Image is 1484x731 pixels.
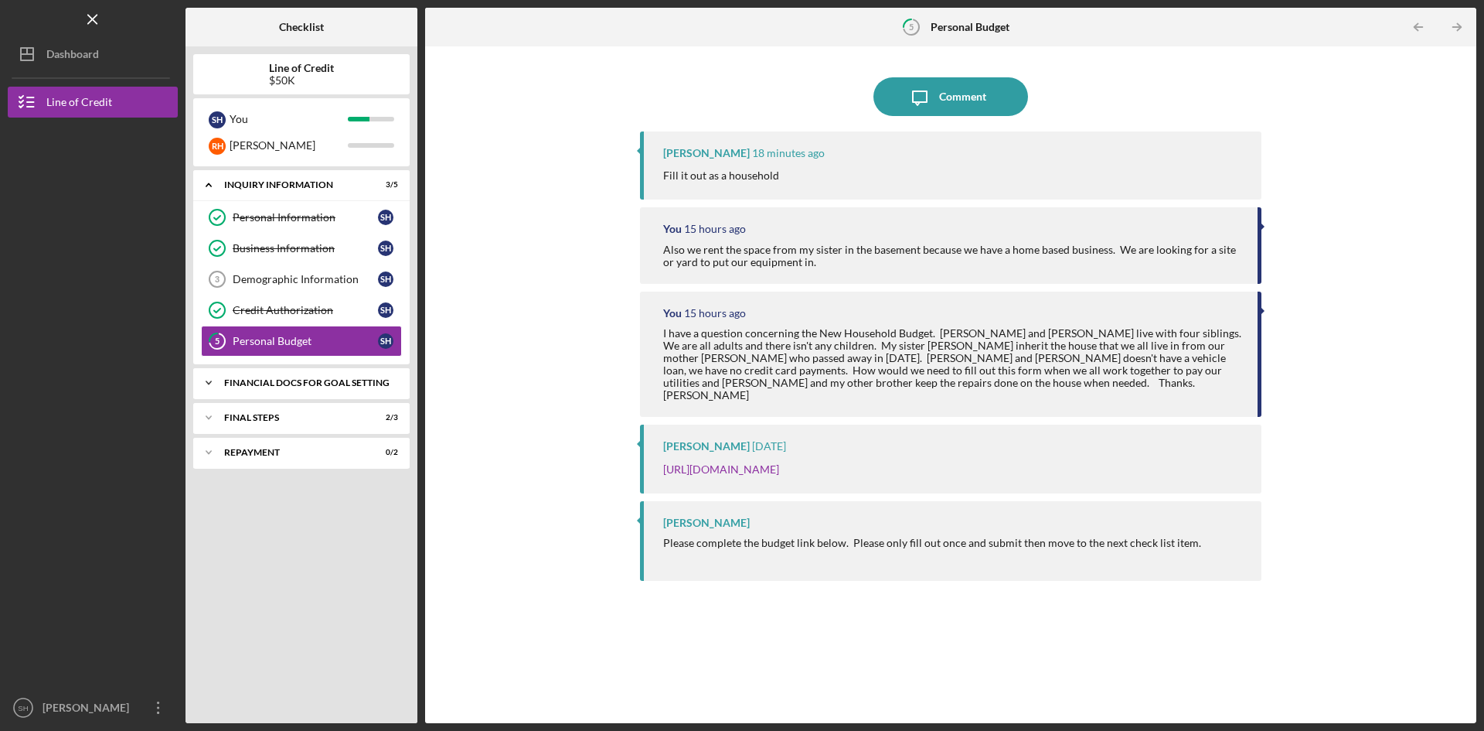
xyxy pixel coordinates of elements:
time: 2025-08-04 16:44 [752,440,786,453]
div: S H [378,210,393,225]
time: 2025-08-13 16:42 [752,147,825,159]
div: $50K [269,74,334,87]
div: Personal Information [233,211,378,224]
div: 3 / 5 [370,180,398,190]
time: 2025-08-13 02:09 [684,307,746,319]
div: S H [378,333,393,349]
div: Repayment [224,448,359,457]
div: 2 / 3 [370,413,398,422]
div: [PERSON_NAME] [39,692,139,727]
div: S H [378,272,393,287]
div: Personal Budget [233,335,378,347]
tspan: 3 [215,275,220,284]
button: Line of Credit [8,87,178,118]
button: Comment [873,77,1028,116]
div: Line of Credit [46,87,112,121]
div: S H [209,111,226,128]
div: Please complete the budget link below. Please only fill out once and submit then move to the next... [663,537,1201,549]
div: [PERSON_NAME] [663,147,750,159]
a: Personal InformationSH [201,202,402,233]
div: You [663,307,682,319]
tspan: 5 [215,336,220,347]
div: Demographic Information [233,273,378,285]
b: Line of Credit [269,62,334,74]
tspan: 5 [909,22,914,32]
p: Fill it out as a household [663,167,779,184]
b: Personal Budget [931,21,1009,33]
div: Financial Docs for Goal Setting [224,378,390,388]
time: 2025-08-13 02:11 [684,223,746,235]
div: Credit Authorization [233,304,378,316]
div: [PERSON_NAME] [230,132,348,159]
div: Business Information [233,242,378,254]
button: Dashboard [8,39,178,70]
a: Credit AuthorizationSH [201,295,402,326]
div: R H [209,138,226,155]
div: Also we rent the space from my sister in the basement because we have a home based business. We a... [663,244,1242,268]
div: [PERSON_NAME] [663,517,750,529]
text: SH [18,704,28,712]
div: INQUIRY INFORMATION [224,180,359,190]
button: SH[PERSON_NAME] [8,692,178,723]
a: 5Personal BudgetSH [201,326,402,357]
div: You [663,223,682,235]
div: 0 / 2 [370,448,398,457]
div: S H [378,302,393,318]
div: Comment [939,77,986,116]
div: I have a question concerning the New Household Budget. [PERSON_NAME] and [PERSON_NAME] live with ... [663,327,1242,402]
div: You [230,106,348,132]
b: Checklist [279,21,324,33]
div: S H [378,241,393,256]
a: Business InformationSH [201,233,402,264]
a: 3Demographic InformationSH [201,264,402,295]
div: FINAL STEPS [224,413,359,422]
div: [PERSON_NAME] [663,440,750,453]
div: Dashboard [46,39,99,73]
a: [URL][DOMAIN_NAME] [663,463,779,476]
